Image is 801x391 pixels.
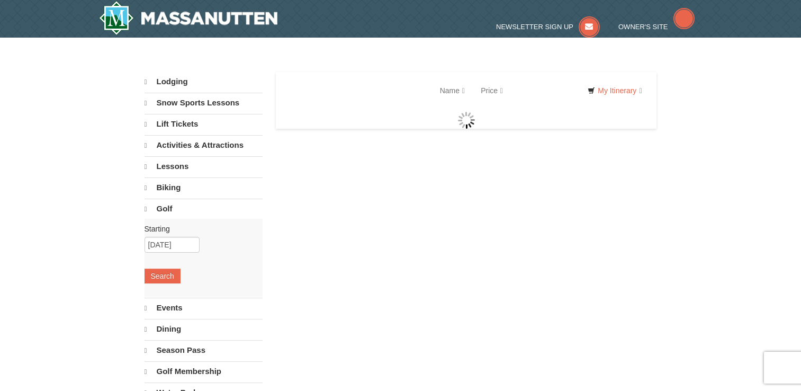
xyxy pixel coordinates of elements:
[145,93,263,113] a: Snow Sports Lessons
[99,1,278,35] img: Massanutten Resort Logo
[145,72,263,92] a: Lodging
[145,361,263,381] a: Golf Membership
[145,340,263,360] a: Season Pass
[145,224,255,234] label: Starting
[145,177,263,198] a: Biking
[473,80,511,101] a: Price
[496,23,600,31] a: Newsletter Sign Up
[99,1,278,35] a: Massanutten Resort
[145,298,263,318] a: Events
[145,135,263,155] a: Activities & Attractions
[145,269,181,283] button: Search
[432,80,473,101] a: Name
[458,112,475,129] img: wait gif
[145,319,263,339] a: Dining
[145,114,263,134] a: Lift Tickets
[618,23,668,31] span: Owner's Site
[581,83,649,99] a: My Itinerary
[618,23,695,31] a: Owner's Site
[145,199,263,219] a: Golf
[145,156,263,176] a: Lessons
[496,23,573,31] span: Newsletter Sign Up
